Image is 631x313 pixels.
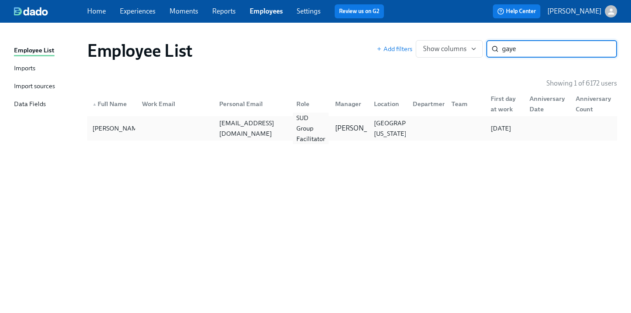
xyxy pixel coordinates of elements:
div: Full Name [89,99,135,109]
div: Location [370,99,406,109]
a: Experiences [120,7,156,15]
img: dado [14,7,48,16]
div: Employee List [14,45,54,56]
div: Work Email [135,95,212,113]
div: First day at work [487,93,522,114]
button: Review us on G2 [335,4,384,18]
a: Reports [212,7,236,15]
div: Personal Email [212,95,289,113]
span: Show columns [423,45,475,53]
div: Manager [332,99,367,109]
div: SUD Group Facilitator [293,113,329,144]
div: ▲Full Name [89,95,135,113]
div: Personal Email [216,99,289,109]
a: Employees [250,7,283,15]
a: [PERSON_NAME][EMAIL_ADDRESS][DOMAIN_NAME]SUD Group Facilitator[PERSON_NAME][GEOGRAPHIC_DATA], [US... [87,116,617,141]
div: [PERSON_NAME] [89,123,147,134]
div: Anniversary Date [526,93,569,114]
input: Search by name [502,40,617,58]
div: Data Fields [14,99,46,110]
a: Review us on G2 [339,7,380,16]
a: dado [14,7,87,16]
div: Anniversary Count [572,93,615,114]
p: Showing 1 of 6172 users [546,79,617,88]
div: Department [409,99,452,109]
div: Department [406,95,444,113]
div: Anniversary Date [522,95,569,113]
div: Work Email [139,99,212,109]
button: Add filters [377,45,412,53]
div: [DATE] [487,123,522,134]
div: Manager [328,95,367,113]
a: Employee List [14,45,80,56]
a: Home [87,7,106,15]
div: Role [289,95,328,113]
span: ▲ [92,102,97,107]
div: Import sources [14,81,55,92]
a: Imports [14,63,80,74]
a: Settings [297,7,321,15]
div: Team [448,99,483,109]
a: Import sources [14,81,80,92]
div: [EMAIL_ADDRESS][DOMAIN_NAME] [216,118,289,139]
div: Imports [14,63,35,74]
button: Help Center [493,4,540,18]
button: [PERSON_NAME] [547,5,617,17]
div: Location [367,95,406,113]
div: Team [444,95,483,113]
p: [PERSON_NAME] [335,124,389,133]
p: [PERSON_NAME] [547,7,601,16]
a: Data Fields [14,99,80,110]
div: [GEOGRAPHIC_DATA], [US_STATE] [370,118,443,139]
div: Anniversary Count [569,95,615,113]
div: First day at work [484,95,522,113]
div: Role [293,99,328,109]
a: Moments [170,7,198,15]
button: Show columns [416,40,483,58]
span: Help Center [497,7,536,16]
h1: Employee List [87,40,193,61]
